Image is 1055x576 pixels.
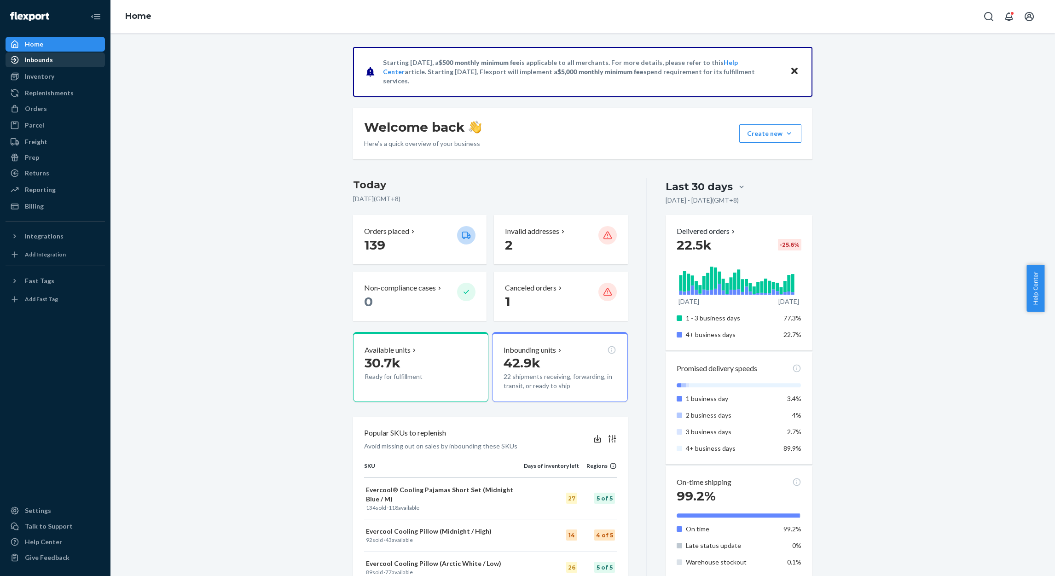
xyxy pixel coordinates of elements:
[787,428,801,436] span: 2.7%
[677,226,737,237] button: Delivered orders
[677,488,716,504] span: 99.2%
[686,330,777,339] p: 4+ business days
[504,355,540,371] span: 42.9k
[677,477,731,488] p: On-time shipping
[6,519,105,534] a: Talk to Support
[388,504,398,511] span: 118
[686,444,777,453] p: 4+ business days
[364,428,446,438] p: Popular SKUs to replenish
[778,297,799,306] p: [DATE]
[364,237,385,253] span: 139
[385,569,392,576] span: 77
[353,178,628,192] h3: Today
[494,272,627,321] button: Canceled orders 1
[6,69,105,84] a: Inventory
[739,124,801,143] button: Create new
[6,273,105,288] button: Fast Tags
[25,553,70,562] div: Give Feedback
[6,550,105,565] button: Give Feedback
[6,118,105,133] a: Parcel
[25,295,58,303] div: Add Fast Tag
[6,199,105,214] a: Billing
[579,462,617,470] div: Regions
[366,504,522,512] p: sold · available
[118,3,159,30] ol: breadcrumbs
[505,283,556,293] p: Canceled orders
[980,7,998,26] button: Open Search Box
[6,150,105,165] a: Prep
[566,562,577,573] div: 26
[364,283,436,293] p: Non-compliance cases
[25,506,51,515] div: Settings
[364,119,481,135] h1: Welcome back
[6,166,105,180] a: Returns
[25,232,64,241] div: Integrations
[25,88,74,98] div: Replenishments
[6,503,105,518] a: Settings
[1000,7,1018,26] button: Open notifications
[353,215,487,264] button: Orders placed 139
[594,493,615,504] div: 5 of 5
[25,40,43,49] div: Home
[557,68,643,76] span: $5,000 monthly minimum fee
[366,536,522,544] p: sold · available
[364,294,373,309] span: 0
[383,58,781,86] p: Starting [DATE], a is applicable to all merchants. For more details, please refer to this article...
[1026,265,1044,312] span: Help Center
[366,559,522,568] p: Evercool Cooling Pillow (Arctic White / Low)
[469,121,481,134] img: hand-wave emoji
[439,58,520,66] span: $500 monthly minimum fee
[25,104,47,113] div: Orders
[6,292,105,307] a: Add Fast Tag
[364,226,409,237] p: Orders placed
[366,527,522,536] p: Evercool Cooling Pillow (Midnight / High)
[385,536,392,543] span: 43
[686,314,777,323] p: 1 - 3 business days
[366,569,372,576] span: 89
[6,182,105,197] a: Reporting
[524,462,579,477] th: Days of inventory left
[365,372,450,381] p: Ready for fulfillment
[25,121,44,130] div: Parcel
[686,558,777,567] p: Warehouse stockout
[788,65,800,78] button: Close
[783,525,801,533] span: 99.2%
[366,568,522,576] p: sold · available
[678,297,699,306] p: [DATE]
[6,86,105,100] a: Replenishments
[25,522,73,531] div: Talk to Support
[353,332,488,402] button: Available units30.7kReady for fulfillment
[25,185,56,194] div: Reporting
[366,536,372,543] span: 92
[686,394,777,403] p: 1 business day
[25,153,39,162] div: Prep
[494,215,627,264] button: Invalid addresses 2
[25,537,62,547] div: Help Center
[6,101,105,116] a: Orders
[492,332,627,402] button: Inbounding units42.9k22 shipments receiving, forwarding, in transit, or ready to ship
[686,427,777,436] p: 3 business days
[778,239,801,250] div: -25.6 %
[25,169,49,178] div: Returns
[666,180,733,194] div: Last 30 days
[787,395,801,402] span: 3.4%
[366,485,522,504] p: Evercool® Cooling Pajamas Short Set (Midnight Blue / M)
[686,541,777,550] p: Late status update
[783,314,801,322] span: 77.3%
[792,541,801,549] span: 0%
[505,294,510,309] span: 1
[25,250,66,258] div: Add Integration
[686,411,777,420] p: 2 business days
[6,37,105,52] a: Home
[25,202,44,211] div: Billing
[353,194,628,204] p: [DATE] ( GMT+8 )
[353,272,487,321] button: Non-compliance cases 0
[365,345,411,355] p: Available units
[594,529,615,541] div: 4 of 5
[566,529,577,541] div: 14
[505,237,513,253] span: 2
[6,247,105,262] a: Add Integration
[125,11,151,21] a: Home
[566,493,577,504] div: 27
